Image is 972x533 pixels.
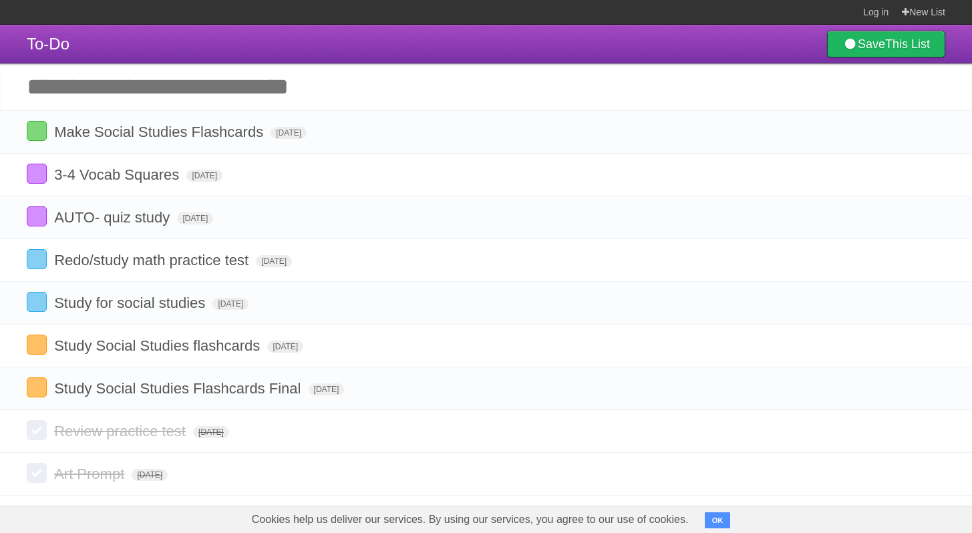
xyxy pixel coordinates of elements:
[54,209,173,226] span: AUTO- quiz study
[271,127,307,139] span: [DATE]
[54,124,267,140] span: Make Social Studies Flashcards
[27,206,47,226] label: Done
[256,255,292,267] span: [DATE]
[267,341,303,353] span: [DATE]
[177,212,213,224] span: [DATE]
[705,512,731,528] button: OK
[54,423,189,439] span: Review practice test
[27,335,47,355] label: Done
[54,380,304,397] span: Study Social Studies Flashcards Final
[309,383,345,395] span: [DATE]
[186,170,222,182] span: [DATE]
[212,298,249,310] span: [DATE]
[27,292,47,312] label: Done
[54,466,128,482] span: Art Prompt
[27,249,47,269] label: Done
[27,164,47,184] label: Done
[27,420,47,440] label: Done
[54,166,182,183] span: 3-4 Vocab Squares
[27,35,69,53] span: To-Do
[132,469,168,481] span: [DATE]
[54,252,252,269] span: Redo/study math practice test
[885,37,930,51] b: This List
[54,295,208,311] span: Study for social studies
[54,337,263,354] span: Study Social Studies flashcards
[238,506,702,533] span: Cookies help us deliver our services. By using our services, you agree to our use of cookies.
[27,121,47,141] label: Done
[827,31,945,57] a: SaveThis List
[27,377,47,397] label: Done
[193,426,229,438] span: [DATE]
[27,463,47,483] label: Done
